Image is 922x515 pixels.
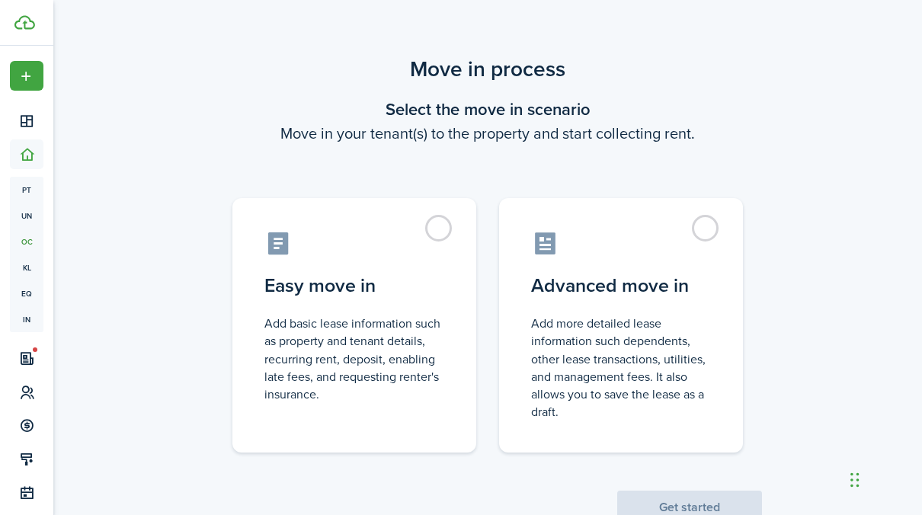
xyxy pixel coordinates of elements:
[213,53,762,85] scenario-title: Move in process
[213,97,762,122] wizard-step-header-title: Select the move in scenario
[264,315,444,403] control-radio-card-description: Add basic lease information such as property and tenant details, recurring rent, deposit, enablin...
[10,229,43,254] a: oc
[14,15,35,30] img: TenantCloud
[10,203,43,229] a: un
[846,442,922,515] iframe: Chat Widget
[213,122,762,145] wizard-step-header-description: Move in your tenant(s) to the property and start collecting rent.
[10,254,43,280] a: kl
[10,280,43,306] a: eq
[10,306,43,332] a: in
[531,272,711,299] control-radio-card-title: Advanced move in
[531,315,711,421] control-radio-card-description: Add more detailed lease information such dependents, other lease transactions, utilities, and man...
[850,457,860,503] div: Drag
[10,177,43,203] a: pt
[10,61,43,91] button: Open menu
[264,272,444,299] control-radio-card-title: Easy move in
